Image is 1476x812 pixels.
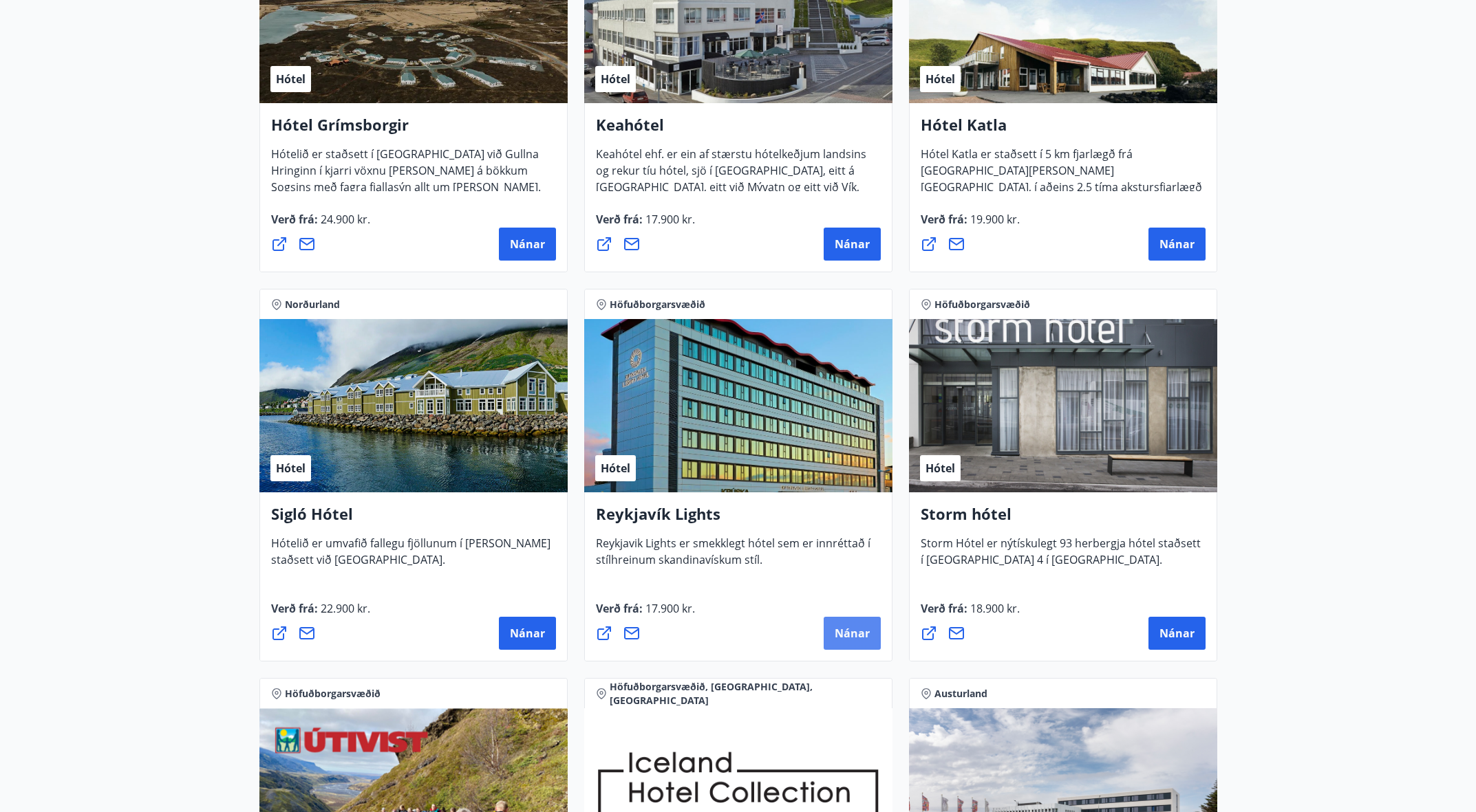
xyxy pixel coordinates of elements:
[596,536,870,578] span: Reykjavik Lights er smekklegt hótel sem er innréttað í stílhreinum skandinavískum stíl.
[601,72,630,87] span: Hótel
[921,146,1202,222] span: Hótel Katla er staðsett í 5 km fjarlægð frá [GEOGRAPHIC_DATA][PERSON_NAME][GEOGRAPHIC_DATA], í að...
[1159,626,1195,641] span: Nánar
[610,680,881,707] span: Höfuðborgarsvæðið, [GEOGRAPHIC_DATA], [GEOGRAPHIC_DATA]
[921,601,1020,627] span: Verð frá :
[499,228,556,261] button: Nánar
[967,601,1020,616] span: 18.900 kr.
[967,212,1020,227] span: 19.900 kr.
[643,601,695,616] span: 17.900 kr.
[318,212,370,227] span: 24.900 kr.
[1159,237,1195,252] span: Nánar
[596,212,695,238] span: Verð frá :
[835,237,870,252] span: Nánar
[285,298,340,311] span: Norðurland
[934,687,987,701] span: Austurland
[510,237,545,252] span: Nánar
[824,617,881,650] button: Nánar
[285,687,381,701] span: Höfuðborgarsvæðið
[926,461,955,476] span: Hótel
[926,72,955,87] span: Hótel
[601,461,630,476] span: Hótel
[1148,617,1206,650] button: Nánar
[1148,228,1206,261] button: Nánar
[596,503,881,535] h4: Reykjavík Lights
[643,212,695,227] span: 17.900 kr.
[276,72,306,87] span: Hótel
[271,114,556,146] h4: Hótel Grímsborgir
[499,617,556,650] button: Nánar
[271,212,370,238] span: Verð frá :
[271,536,550,578] span: Hótelið er umvafið fallegu fjöllunum í [PERSON_NAME] staðsett við [GEOGRAPHIC_DATA].
[921,212,1020,238] span: Verð frá :
[271,503,556,535] h4: Sigló Hótel
[921,536,1201,578] span: Storm Hótel er nýtískulegt 93 herbergja hótel staðsett í [GEOGRAPHIC_DATA] 4 í [GEOGRAPHIC_DATA].
[934,298,1030,311] span: Höfuðborgarsvæðið
[835,626,870,641] span: Nánar
[510,626,545,641] span: Nánar
[596,601,695,627] span: Verð frá :
[824,228,881,261] button: Nánar
[596,146,866,239] span: Keahótel ehf. er ein af stærstu hótelkeðjum landsins og rekur tíu hótel, sjö í [GEOGRAPHIC_DATA],...
[921,114,1206,146] h4: Hótel Katla
[271,146,541,239] span: Hótelið er staðsett í [GEOGRAPHIC_DATA] við Gullna Hringinn í kjarri vöxnu [PERSON_NAME] á bökkum...
[276,461,306,476] span: Hótel
[271,601,370,627] span: Verð frá :
[596,114,881,146] h4: Keahótel
[610,298,705,311] span: Höfuðborgarsvæðið
[921,503,1206,535] h4: Storm hótel
[318,601,370,616] span: 22.900 kr.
